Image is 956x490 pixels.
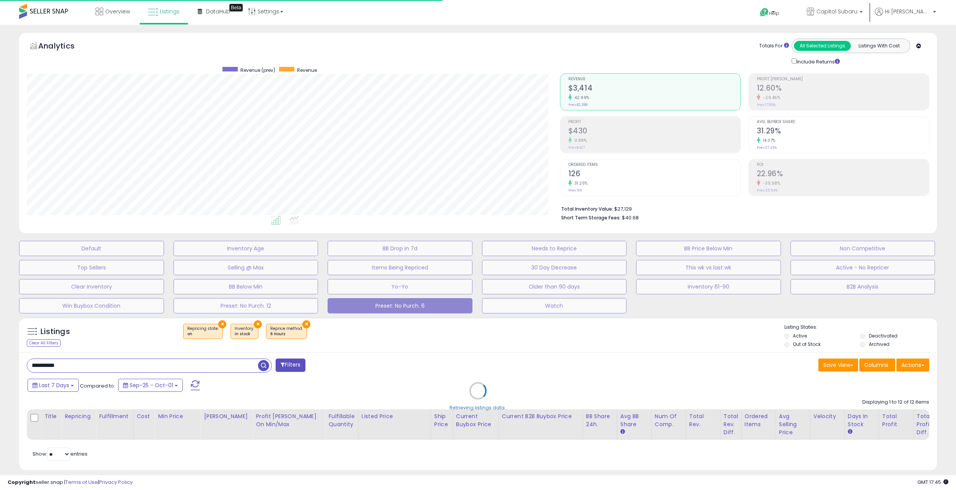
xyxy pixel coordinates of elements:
[328,241,472,256] button: BB Drop in 7d
[482,279,627,294] button: Older than 90 days
[786,57,849,66] div: Include Returns
[174,260,318,275] button: Selling @ Max
[19,298,164,313] button: Win Buybox Condition
[757,120,929,124] span: Avg. Buybox Share
[757,127,929,137] h2: 31.29%
[760,138,776,143] small: 14.07%
[757,84,929,94] h2: 12.60%
[790,241,935,256] button: Non Competitive
[636,241,781,256] button: BB Price Below Min
[482,241,627,256] button: Needs to Reprice
[174,298,318,313] button: Preset: No Purch. 12
[297,67,317,73] span: Revenue
[568,163,740,167] span: Ordered Items
[8,479,36,486] strong: Copyright
[19,241,164,256] button: Default
[816,8,857,15] span: Capitol Subaru
[568,188,582,193] small: Prev: 96
[561,206,613,212] b: Total Inventory Value:
[568,145,585,150] small: Prev: $427
[174,279,318,294] button: BB Below Min
[760,8,769,17] i: Get Help
[754,2,794,25] a: Help
[38,41,89,53] h5: Analytics
[757,102,776,107] small: Prev: 17.86%
[174,241,318,256] button: Inventory Age
[99,479,133,486] a: Privacy Policy
[328,279,472,294] button: Yo-Yo
[757,77,929,81] span: Profit [PERSON_NAME]
[568,84,740,94] h2: $3,414
[568,169,740,180] h2: 126
[568,102,588,107] small: Prev: $2,388
[757,169,929,180] h2: 22.96%
[240,67,275,73] span: Revenue (prev)
[229,4,243,11] div: Tooltip anchor
[636,279,781,294] button: Inventory 61-90
[875,8,936,25] a: Hi [PERSON_NAME]
[760,180,781,186] small: -35.58%
[482,260,627,275] button: 30 Day Decrease
[790,279,935,294] button: B2B Analysis
[572,138,587,143] small: 0.88%
[572,180,588,186] small: 31.25%
[328,260,472,275] button: Items Being Repriced
[328,298,472,313] button: Preset: No Purch. 6
[568,120,740,124] span: Profit
[885,8,931,15] span: Hi [PERSON_NAME]
[757,145,777,150] small: Prev: 27.43%
[759,42,789,50] div: Totals For
[568,77,740,81] span: Revenue
[917,479,948,486] span: 2025-10-9 17:45 GMT
[19,279,164,294] button: Clear Inventory
[105,8,130,15] span: Overview
[757,188,777,193] small: Prev: 35.64%
[760,95,781,101] small: -29.45%
[769,10,779,16] span: Help
[160,8,180,15] span: Listings
[568,127,740,137] h2: $430
[794,41,851,51] button: All Selected Listings
[572,95,589,101] small: 42.99%
[636,260,781,275] button: This wk vs last wk
[850,41,907,51] button: Listings With Cost
[206,8,230,15] span: DataHub
[65,479,98,486] a: Terms of Use
[790,260,935,275] button: Active - No Repricer
[757,163,929,167] span: ROI
[8,479,133,486] div: seller snap | |
[482,298,627,313] button: Watch
[561,214,621,221] b: Short Term Storage Fees:
[450,404,507,411] div: Retrieving listings data..
[561,204,924,213] li: $27,129
[19,260,164,275] button: Top Sellers
[622,214,639,221] span: $40.68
